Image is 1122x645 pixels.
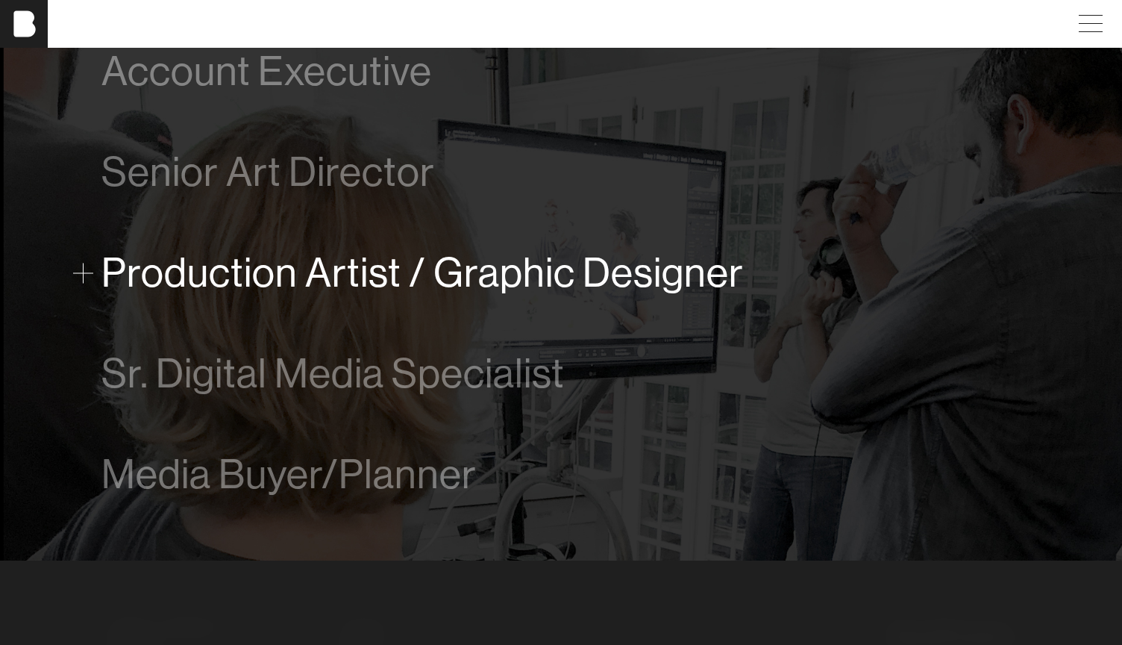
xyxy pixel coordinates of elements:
span: Account Executive [101,49,432,94]
span: Senior Art Director [101,149,435,195]
span: Sr. Digital Media Specialist [101,351,565,396]
span: Media Buyer/Planner [101,452,477,497]
span: Production Artist / Graphic Designer [101,250,744,296]
a: Instagram [339,618,389,635]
